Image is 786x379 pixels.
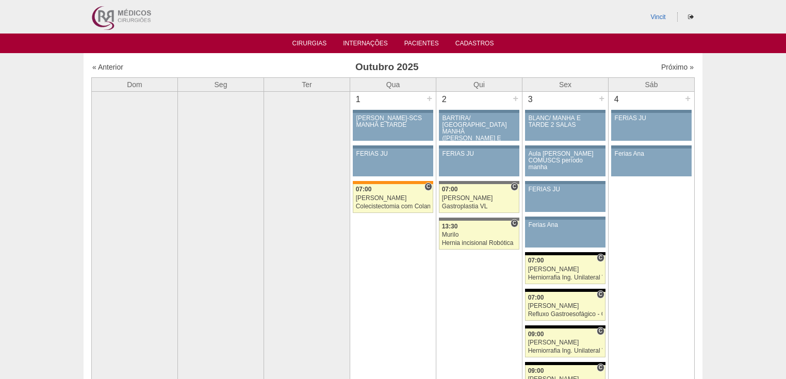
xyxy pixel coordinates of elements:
[92,63,123,71] a: « Anterior
[528,257,544,264] span: 07:00
[525,184,605,212] a: FERIAS JU
[436,92,452,107] div: 2
[597,290,604,299] span: Consultório
[439,221,519,250] a: C 13:30 Murilo Hernia incisional Robótica
[525,110,605,113] div: Key: Aviso
[683,92,692,105] div: +
[528,339,603,346] div: [PERSON_NAME]
[356,203,431,210] div: Colecistectomia com Colangiografia VL
[353,113,433,141] a: [PERSON_NAME]-SCS MANHÃ E TARDE
[528,274,603,281] div: Herniorrafia Ing. Unilateral VL
[439,113,519,141] a: BARTIRA/ [GEOGRAPHIC_DATA] MANHÃ ([PERSON_NAME] E ANA)/ SANTA JOANA -TARDE
[525,292,605,321] a: C 07:00 [PERSON_NAME] Refluxo Gastroesofágico - Cirurgia VL
[525,217,605,220] div: Key: Aviso
[404,40,439,50] a: Pacientes
[356,186,372,193] span: 07:00
[525,362,605,365] div: Key: Blanc
[651,13,666,21] a: Vincit
[511,92,520,105] div: +
[292,40,327,50] a: Cirurgias
[597,364,604,372] span: Consultório
[529,151,602,171] div: Aula [PERSON_NAME] COMUSCS período manha
[439,181,519,184] div: Key: São Bernardo
[611,110,692,113] div: Key: Aviso
[611,113,692,141] a: FERIAS JU
[597,254,604,262] span: Consultório
[611,149,692,176] a: Ferias Ana
[436,77,522,91] th: Qui
[529,115,602,128] div: BLANC/ MANHÃ E TARDE 2 SALAS
[439,110,519,113] div: Key: Aviso
[525,113,605,141] a: BLANC/ MANHÃ E TARDE 2 SALAS
[343,40,388,50] a: Internações
[525,181,605,184] div: Key: Aviso
[353,184,433,213] a: C 07:00 [PERSON_NAME] Colecistectomia com Colangiografia VL
[511,183,518,191] span: Consultório
[353,149,433,176] a: FERIAS JU
[528,367,544,374] span: 09:00
[529,186,602,193] div: FERIAS JU
[424,183,432,191] span: Consultório
[528,348,603,354] div: Herniorrafia Ing. Unilateral VL
[353,110,433,113] div: Key: Aviso
[597,327,604,335] span: Consultório
[529,222,602,228] div: Ferias Ana
[525,145,605,149] div: Key: Aviso
[511,219,518,227] span: Consultório
[442,195,517,202] div: [PERSON_NAME]
[356,115,430,128] div: [PERSON_NAME]-SCS MANHÃ E TARDE
[443,151,516,157] div: FERIAS JU
[92,77,178,91] th: Dom
[528,303,603,309] div: [PERSON_NAME]
[611,145,692,149] div: Key: Aviso
[439,218,519,221] div: Key: Santa Catarina
[525,328,605,357] a: C 09:00 [PERSON_NAME] Herniorrafia Ing. Unilateral VL
[439,149,519,176] a: FERIAS JU
[356,151,430,157] div: FERIAS JU
[439,145,519,149] div: Key: Aviso
[442,223,458,230] span: 13:30
[442,186,458,193] span: 07:00
[528,311,603,318] div: Refluxo Gastroesofágico - Cirurgia VL
[439,184,519,213] a: C 07:00 [PERSON_NAME] Gastroplastia VL
[353,181,433,184] div: Key: São Luiz - SCS
[264,77,350,91] th: Ter
[237,60,537,75] h3: Outubro 2025
[609,77,695,91] th: Sáb
[688,14,694,20] i: Sair
[525,255,605,284] a: C 07:00 [PERSON_NAME] Herniorrafia Ing. Unilateral VL
[455,40,494,50] a: Cadastros
[615,115,689,122] div: FERIAS JU
[528,266,603,273] div: [PERSON_NAME]
[661,63,694,71] a: Próximo »
[356,195,431,202] div: [PERSON_NAME]
[525,149,605,176] a: Aula [PERSON_NAME] COMUSCS período manha
[528,331,544,338] span: 09:00
[178,77,264,91] th: Seg
[525,289,605,292] div: Key: Blanc
[609,92,625,107] div: 4
[350,77,436,91] th: Qua
[425,92,434,105] div: +
[525,325,605,328] div: Key: Blanc
[443,115,516,156] div: BARTIRA/ [GEOGRAPHIC_DATA] MANHÃ ([PERSON_NAME] E ANA)/ SANTA JOANA -TARDE
[353,145,433,149] div: Key: Aviso
[442,240,517,246] div: Hernia incisional Robótica
[615,151,689,157] div: Ferias Ana
[442,203,517,210] div: Gastroplastia VL
[350,92,366,107] div: 1
[525,220,605,248] a: Ferias Ana
[525,252,605,255] div: Key: Blanc
[522,92,538,107] div: 3
[597,92,606,105] div: +
[528,294,544,301] span: 07:00
[442,232,517,238] div: Murilo
[522,77,609,91] th: Sex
